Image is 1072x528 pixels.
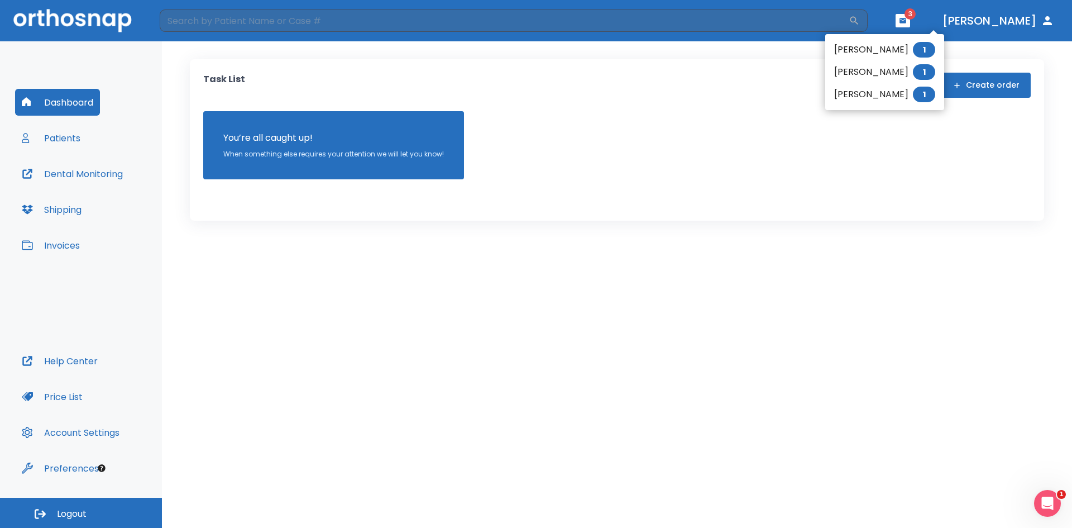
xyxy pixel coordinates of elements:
li: [PERSON_NAME] [825,83,944,106]
iframe: Intercom live chat [1034,490,1061,517]
span: 1 [1057,490,1066,499]
span: 1 [913,87,935,102]
span: 1 [913,42,935,58]
li: [PERSON_NAME] [825,61,944,83]
span: 1 [913,64,935,80]
li: [PERSON_NAME] [825,39,944,61]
